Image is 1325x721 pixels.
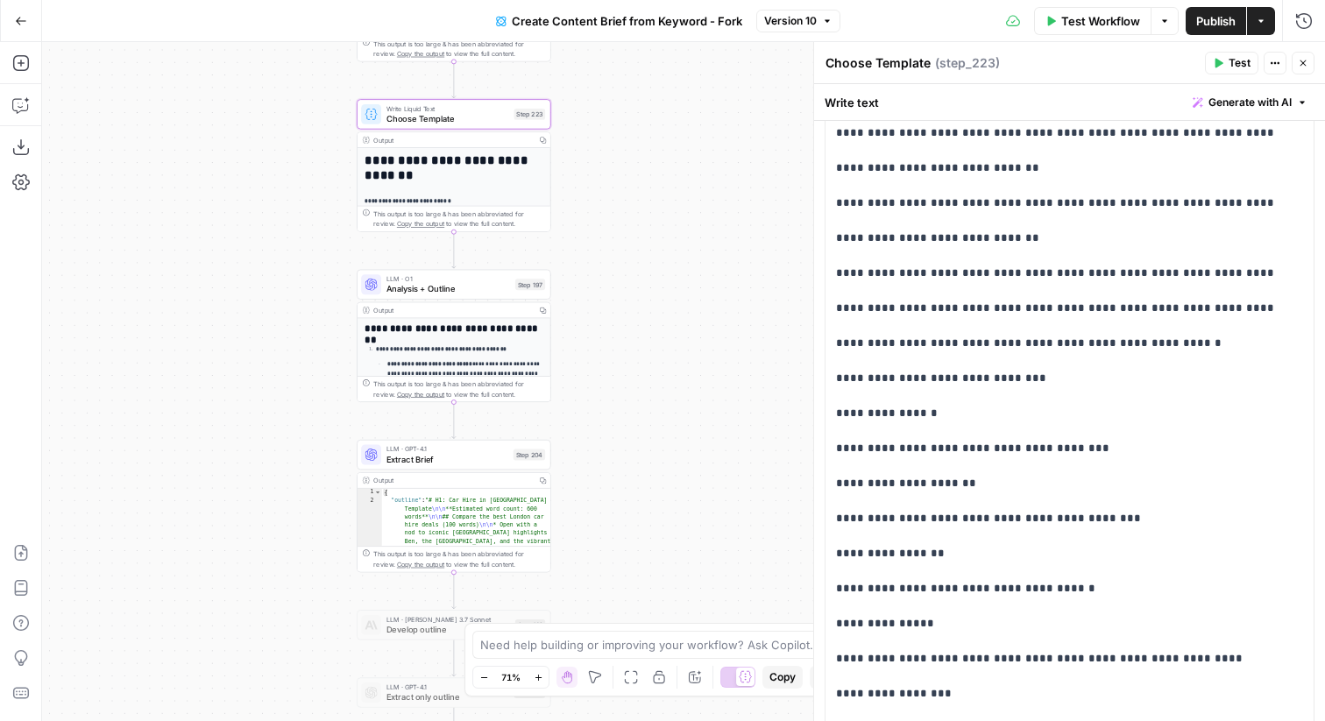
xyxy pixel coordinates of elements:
span: Copy the output [397,220,444,228]
div: Output [373,305,531,315]
div: Output [373,135,531,145]
g: Edge from step_204 to step_219 [452,572,456,608]
div: This output is too large & has been abbreviated for review. to view the full content. [373,379,545,399]
span: 71% [501,670,521,684]
span: Test Workflow [1061,12,1140,30]
div: Step 219 [515,619,545,631]
div: Step 204 [514,449,545,461]
span: Analysis + Outline [386,283,510,295]
div: Step 223 [514,109,545,120]
g: Edge from step_223 to step_197 [452,232,456,268]
div: Write text [814,84,1325,120]
button: Test [1205,52,1258,74]
g: Edge from step_197 to step_204 [452,402,456,438]
span: LLM · GPT-4.1 [386,682,509,691]
span: Extract only outline [386,690,509,703]
span: ( step_223 ) [935,54,1000,72]
textarea: Choose Template [825,54,931,72]
span: Write Liquid Text [386,103,509,113]
span: LLM · [PERSON_NAME] 3.7 Sonnet [386,614,510,624]
button: Test Workflow [1034,7,1151,35]
div: Output [373,476,531,485]
button: Generate with AI [1186,91,1314,114]
div: LLM · GPT-4.1Extract only outlineStep 220 [357,677,550,707]
span: Create Content Brief from Keyword - Fork [512,12,742,30]
span: Toggle code folding, rows 1 through 3 [374,489,381,497]
div: LLM · [PERSON_NAME] 3.7 SonnetDevelop outlineStep 219 [357,610,550,640]
button: Publish [1186,7,1246,35]
span: Extract Brief [386,453,508,465]
g: Edge from step_219 to step_220 [452,640,456,676]
button: Version 10 [756,10,840,32]
g: Edge from step_218 to step_223 [452,61,456,97]
span: Copy [769,669,796,685]
span: Publish [1196,12,1236,30]
span: Develop outline [386,623,510,635]
span: Copy the output [397,561,444,569]
div: This output is too large & has been abbreviated for review. to view the full content. [373,549,545,569]
span: Test [1229,55,1251,71]
div: Step 220 [514,687,545,698]
div: 1 [358,489,382,497]
button: Copy [762,666,803,689]
span: LLM · O1 [386,274,510,284]
span: Version 10 [764,13,817,29]
div: This output is too large & has been abbreviated for review. to view the full content. [373,209,545,229]
span: Copy the output [397,50,444,58]
span: Choose Template [386,112,509,124]
div: This output is too large & has been abbreviated for review. to view the full content. [373,39,545,59]
span: LLM · GPT-4.1 [386,444,508,454]
div: LLM · GPT-4.1Extract BriefStep 204Output{ "outline":"# H1: Car Hire in [GEOGRAPHIC_DATA] Page Tem... [357,440,550,572]
button: Create Content Brief from Keyword - Fork [485,7,753,35]
div: Step 197 [515,279,545,290]
span: Copy the output [397,390,444,398]
span: Generate with AI [1208,95,1292,110]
